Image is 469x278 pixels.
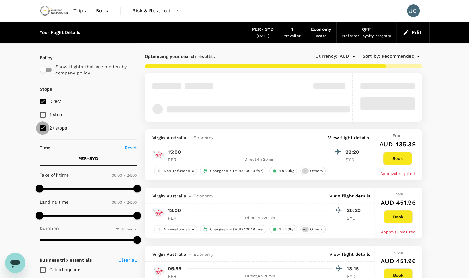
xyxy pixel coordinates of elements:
p: Landing time [40,199,69,205]
span: - [186,134,193,141]
div: Preferred loyalty program [342,33,391,39]
div: Non-refundable [154,225,197,233]
span: Virgin Australia [152,193,186,199]
p: Duration [40,225,59,231]
p: SYD [345,157,361,163]
span: Cabin baggage [49,267,80,272]
span: From [393,250,403,255]
p: 05:55 [168,265,181,273]
h6: AUD 451.96 [381,256,416,266]
span: Non-refundable [161,168,197,174]
div: Direct , 4h 20min [187,157,332,163]
span: Economy [193,134,213,141]
div: +6Others [300,225,326,233]
span: Direct [49,99,61,104]
div: Your Flight Details [40,29,80,36]
h6: AUD 435.39 [379,139,416,149]
div: Economy [311,26,331,33]
span: 2+ stops [49,126,67,131]
span: Currency : [315,53,337,60]
div: traveller [284,33,300,39]
span: Economy [193,251,213,257]
span: Book [96,7,109,15]
p: Policy [40,55,45,61]
p: PER [168,215,184,221]
span: 1 stop [49,112,62,117]
span: Others [307,168,325,174]
span: Economy [193,193,213,199]
div: PER - SYD [252,26,274,33]
span: 1 x 23kg [277,168,297,174]
div: Changeable (AUD 100.19 fee) [200,167,266,175]
span: From [393,133,402,138]
img: VA [152,265,165,277]
div: Changeable (AUD 100.19 fee) [200,225,266,233]
p: Optimizing your search results.. [145,53,283,60]
p: 13:15 [347,265,363,273]
span: Approval required [380,171,415,176]
p: View flight details [328,134,369,141]
div: seats [316,33,326,39]
div: Direct , 4h 20min [187,215,333,221]
div: 1 [291,26,293,33]
span: Changeable (AUD 100.19 fee) [207,227,266,232]
iframe: Button to launch messaging window [5,253,25,273]
button: Book [383,152,412,165]
span: Risk & Restrictions [132,7,180,15]
strong: Stops [40,87,52,92]
span: 00:00 - 24:00 [112,200,137,204]
button: Edit [402,28,424,38]
div: +6Others [300,167,326,175]
span: 21.40 hours [116,227,137,231]
div: 1 x 23kg [269,225,297,233]
span: Trips [73,7,86,15]
div: JC [407,4,420,17]
p: Take off time [40,172,69,178]
h6: AUD 451.96 [381,197,416,208]
p: Time [40,145,51,151]
strong: Business trip essentials [40,257,92,262]
span: Approval required [381,230,415,234]
p: 22:20 [345,148,361,156]
span: Changeable (AUD 100.19 fee) [207,168,266,174]
span: + 6 [302,227,309,232]
p: 15:00 [168,148,181,156]
p: PER - SYD [78,155,98,162]
span: Recommended [382,53,415,60]
p: View flight details [329,193,370,199]
p: Clear all [118,257,137,263]
button: Open [349,52,358,61]
p: PER [168,157,184,163]
span: From [393,192,403,196]
span: Others [307,227,325,232]
span: Sort by : [363,53,380,60]
div: QFF [362,26,371,33]
span: Non-refundable [161,227,197,232]
span: - [186,251,193,257]
span: 00:00 - 24:00 [112,173,137,178]
p: 13:00 [168,207,181,214]
div: 1 x 23kg [269,167,297,175]
div: [DATE] [257,33,269,39]
button: Book [384,210,413,223]
span: - [186,193,193,199]
span: + 6 [302,168,309,174]
img: VA [152,206,165,219]
span: 1 x 23kg [277,227,297,232]
p: View flight details [329,251,370,257]
p: Reset [125,145,137,151]
p: Show flights that are hidden by company policy [55,63,133,76]
img: VA [152,148,165,161]
span: Virgin Australia [152,134,186,141]
p: SYD [347,215,363,221]
p: 20:20 [347,207,363,214]
img: Chrysos Corporation [40,4,69,18]
span: Virgin Australia [152,251,186,257]
div: Non-refundable [154,167,197,175]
